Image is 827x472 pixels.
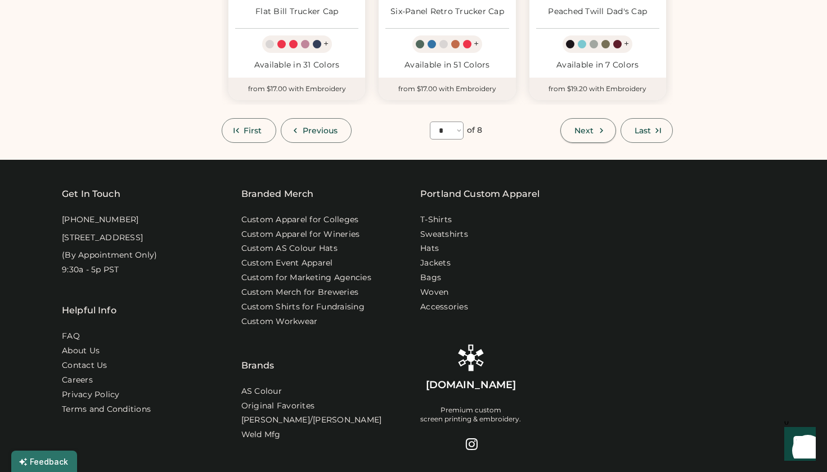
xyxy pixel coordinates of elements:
div: [PHONE_NUMBER] [62,214,139,226]
div: + [474,38,479,50]
div: + [624,38,629,50]
a: Custom Workwear [241,316,318,327]
div: Available in 51 Colors [385,60,509,71]
div: Flat Bill Trucker Cap [255,6,338,17]
a: Custom AS Colour Hats [241,243,338,254]
a: Custom for Marketing Agencies [241,272,371,284]
div: from $17.00 with Embroidery [228,78,365,100]
a: Custom Shirts for Fundraising [241,302,365,313]
a: [PERSON_NAME]/[PERSON_NAME] [241,415,382,426]
div: [STREET_ADDRESS] [62,232,143,244]
span: Previous [303,127,338,134]
a: Accessories [420,302,468,313]
a: AS Colour [241,386,282,397]
button: Next [560,118,615,143]
div: (By Appointment Only) [62,250,157,261]
div: Get In Touch [62,187,120,201]
div: Available in 31 Colors [235,60,358,71]
a: Custom Apparel for Wineries [241,229,360,240]
a: About Us [62,345,100,357]
div: Peached Twill Dad's Cap [548,6,647,17]
div: Terms and Conditions [62,404,151,415]
a: Careers [62,375,93,386]
div: Available in 7 Colors [536,60,659,71]
a: Woven [420,287,448,298]
button: Last [621,118,673,143]
div: Six-Panel Retro Trucker Cap [390,6,504,17]
button: First [222,118,276,143]
a: Custom Apparel for Colleges [241,214,359,226]
a: Portland Custom Apparel [420,187,540,201]
div: [DOMAIN_NAME] [426,378,516,392]
div: Branded Merch [241,187,314,201]
div: 9:30a - 5p PST [62,264,119,276]
span: Last [635,127,651,134]
div: from $17.00 with Embroidery [379,78,515,100]
div: of 8 [467,125,482,136]
a: Contact Us [62,360,107,371]
div: Premium custom screen printing & embroidery. [420,406,521,424]
img: Rendered Logo - Screens [457,344,484,371]
div: from $19.20 with Embroidery [529,78,666,100]
a: Privacy Policy [62,389,120,401]
button: Previous [281,118,352,143]
a: T-Shirts [420,214,452,226]
a: Hats [420,243,439,254]
span: Next [574,127,594,134]
a: Bags [420,272,441,284]
a: Custom Merch for Breweries [241,287,359,298]
div: Brands [241,331,275,372]
a: Custom Event Apparel [241,258,333,269]
a: Weld Mfg [241,429,281,440]
iframe: Front Chat [774,421,822,470]
div: Helpful Info [62,304,116,317]
a: Original Favorites [241,401,315,412]
div: + [323,38,329,50]
a: Jackets [420,258,451,269]
span: First [244,127,262,134]
a: Sweatshirts [420,229,468,240]
a: FAQ [62,331,80,342]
